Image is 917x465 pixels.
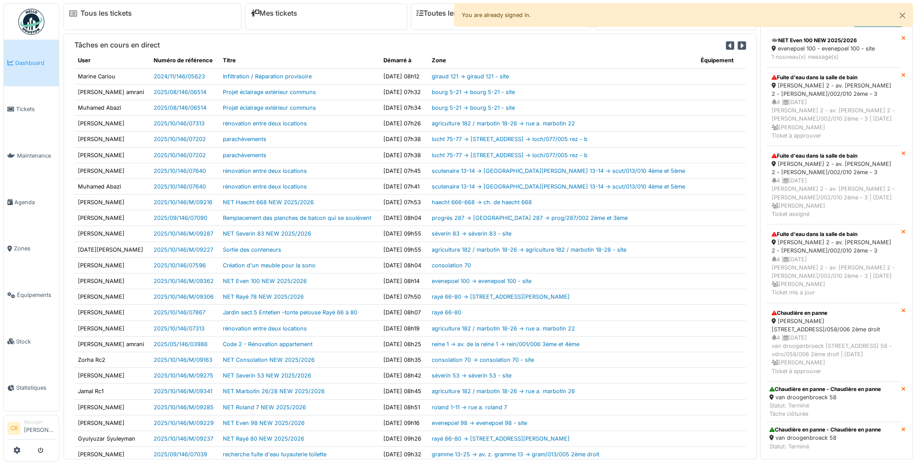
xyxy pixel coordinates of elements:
[219,53,380,68] th: Titre
[74,273,150,289] td: [PERSON_NAME]
[4,132,59,179] a: Maintenance
[16,105,55,113] span: Tickets
[766,303,901,381] a: Chaudière en panne [PERSON_NAME] [STREET_ADDRESS]/058/006 2ème droit 4 |[DATE]van droogenbroeck [...
[432,341,579,347] a: reine 1 -> av. de la reine 1 -> rein/001/006 3ème et 4ème
[380,289,429,305] td: [DATE] 07h50
[154,73,205,80] a: 2024/11/146/05623
[74,68,150,84] td: Marine Cariou
[154,104,206,111] a: 2025/08/146/06514
[223,278,307,284] a: NET Even 100 NEW 2025/2026
[74,100,150,115] td: Muhamed Abazi
[223,420,305,426] a: NET Even 98 NEW 2025/2026
[74,195,150,210] td: [PERSON_NAME]
[17,291,55,299] span: Équipements
[380,242,429,257] td: [DATE] 09h55
[223,73,312,80] a: Infiltration / Réparation provisoire
[432,73,509,80] a: giraud 121 -> giraud 121 - site
[251,9,297,17] a: Mes tickets
[74,257,150,273] td: [PERSON_NAME]
[223,230,311,237] a: NET Severin 83 NEW 2025/2026
[74,289,150,305] td: [PERSON_NAME]
[772,309,896,317] div: Chaudière en panne
[74,384,150,399] td: Jamal Rc1
[223,262,316,269] a: Création d'un meuble pour la sono
[380,163,429,179] td: [DATE] 07h45
[432,388,575,394] a: agriculture 182 / marbotin 18-26 -> rue a. marbotin 26
[154,388,212,394] a: 2025/10/146/M/09341
[7,419,55,440] a: CB Manager[PERSON_NAME]
[223,246,281,253] a: Sortie des conteneurs
[14,198,55,206] span: Agenda
[380,195,429,210] td: [DATE] 07h53
[78,57,91,64] span: translation missing: fr.shared.user
[154,278,214,284] a: 2025/10/146/M/09362
[432,215,628,221] a: progrès 287 -> [GEOGRAPHIC_DATA] 287 -> prog/287/002 2ème et 3ème
[697,53,746,68] th: Équipement
[432,262,471,269] a: consolation 70
[223,451,326,458] a: recherche fuite d'eau tuyauterie toilette
[4,318,59,365] a: Stock
[380,100,429,115] td: [DATE] 07h34
[769,401,881,418] div: Statut: Terminé Tâche clôturée
[432,104,515,111] a: bourg 5-21 -> bourg 5-21 - site
[74,352,150,367] td: Zorha Rc2
[154,341,208,347] a: 2025/05/146/03988
[380,68,429,84] td: [DATE] 08h12
[154,420,214,426] a: 2025/10/146/M/09229
[150,53,219,68] th: Numéro de référence
[154,451,207,458] a: 2025/09/146/07039
[154,309,205,316] a: 2025/10/146/07867
[154,120,205,127] a: 2025/10/146/07313
[4,226,59,272] a: Zones
[772,74,896,81] div: Fuite d'eau dans la salle de bain
[223,120,307,127] a: rénovation entre deux locations
[432,168,685,174] a: scutenaire 13-14 -> [GEOGRAPHIC_DATA][PERSON_NAME] 13-14 -> scut/013/010 4ème et 5ème
[223,388,325,394] a: NET Marbotin 26/28 NEW 2025/2026
[223,309,357,316] a: Jardin sect.5 Entetien -tonte pelouse Rayé 66 à 80
[432,451,599,458] a: gramme 13-25 -> av. z. gramme 13 -> gram/013/005 2ème droit
[380,179,429,194] td: [DATE] 07h41
[74,431,150,446] td: Gyulyuzar Syuleyman
[432,293,570,300] a: rayé 66-80 -> [STREET_ADDRESS][PERSON_NAME]
[432,89,515,95] a: bourg 5-21 -> bourg 5-21 - site
[432,420,527,426] a: evenepoel 98 -> evenepoel 98 - site
[380,210,429,226] td: [DATE] 08h04
[772,98,896,140] div: 4 | [DATE] [PERSON_NAME] 2 - av. [PERSON_NAME] 2 - [PERSON_NAME]/002/010 2ème - 3 | [DATE] [PERSO...
[223,215,371,221] a: Remplacement des planches de balcon qui se soulèvent
[766,30,901,67] a: NET Even 100 NEW 2025/2026 evenepoel 100 - evenepoel 100 - site 1 nouveau(x) message(s)
[223,341,312,347] a: Code 2 - Rénovation appartement
[432,435,570,442] a: rayé 66-80 -> [STREET_ADDRESS][PERSON_NAME]
[154,293,214,300] a: 2025/10/146/M/09306
[223,199,314,206] a: NET Haecht 668 NEW 2025/2026
[769,426,881,434] div: Chaudière en panne - Chaudière en panne
[74,84,150,100] td: [PERSON_NAME] amrani
[766,224,901,303] a: Fuite d'eau dans la salle de bain [PERSON_NAME] 2 - av. [PERSON_NAME] 2 - [PERSON_NAME]/002/010 2...
[432,246,626,253] a: agriculture 182 / marbotin 18-26 -> agriculture 182 / marbotin 18-26 - site
[380,84,429,100] td: [DATE] 07h32
[74,447,150,462] td: [PERSON_NAME]
[74,226,150,242] td: [PERSON_NAME]
[772,152,896,160] div: Fuite d'eau dans la salle de bain
[154,357,212,363] a: 2025/10/146/M/09163
[432,278,531,284] a: evenepoel 100 -> evenepoel 100 - site
[16,337,55,346] span: Stock
[223,372,311,379] a: NET Severin 53 NEW 2025/2026
[74,415,150,431] td: [PERSON_NAME]
[380,53,429,68] th: Démarré à
[380,116,429,131] td: [DATE] 07h26
[74,320,150,336] td: [PERSON_NAME]
[223,168,307,174] a: rénovation entre deux locations
[380,352,429,367] td: [DATE] 08h35
[223,435,304,442] a: NET Rayé 80 NEW 2025/2026
[380,273,429,289] td: [DATE] 08h14
[154,199,212,206] a: 2025/10/146/M/09216
[432,404,507,411] a: roland 1-11 -> rue a. roland 7
[454,3,913,27] div: You are already signed in.
[154,372,213,379] a: 2025/10/146/M/09275
[223,89,316,95] a: Projet éclairage extérieur communs
[74,147,150,163] td: [PERSON_NAME]
[772,160,896,176] div: [PERSON_NAME] 2 - av. [PERSON_NAME] 2 - [PERSON_NAME]/002/010 2ème - 3
[154,152,206,158] a: 2025/10/146/07202
[380,415,429,431] td: [DATE] 09h16
[17,152,55,160] span: Maintenance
